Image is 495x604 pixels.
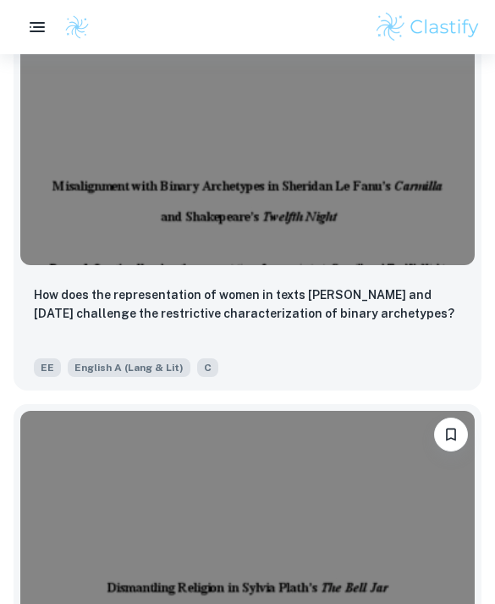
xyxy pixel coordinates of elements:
p: How does the representation of women in texts Carmilla and Twelfth Night challenge the restrictiv... [34,285,461,323]
img: Clastify logo [374,10,481,44]
span: C [197,358,218,377]
img: Clastify logo [64,14,90,40]
button: Please log in to bookmark exemplars [434,418,468,452]
span: English A (Lang & Lit) [68,358,190,377]
span: EE [34,358,61,377]
a: Clastify logo [54,14,90,40]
